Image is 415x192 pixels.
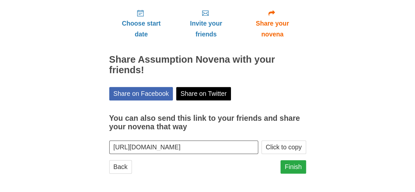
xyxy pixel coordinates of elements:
[109,114,306,131] h3: You can also send this link to your friends and share your novena that way
[239,4,306,43] a: Share your novena
[109,4,174,43] a: Choose start date
[109,87,173,100] a: Share on Facebook
[109,160,132,174] a: Back
[109,54,306,75] h2: Share Assumption Novena with your friends!
[280,160,306,174] a: Finish
[261,140,306,154] button: Click to copy
[180,18,232,40] span: Invite your friends
[245,18,300,40] span: Share your novena
[176,87,231,100] a: Share on Twitter
[116,18,167,40] span: Choose start date
[173,4,239,43] a: Invite your friends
